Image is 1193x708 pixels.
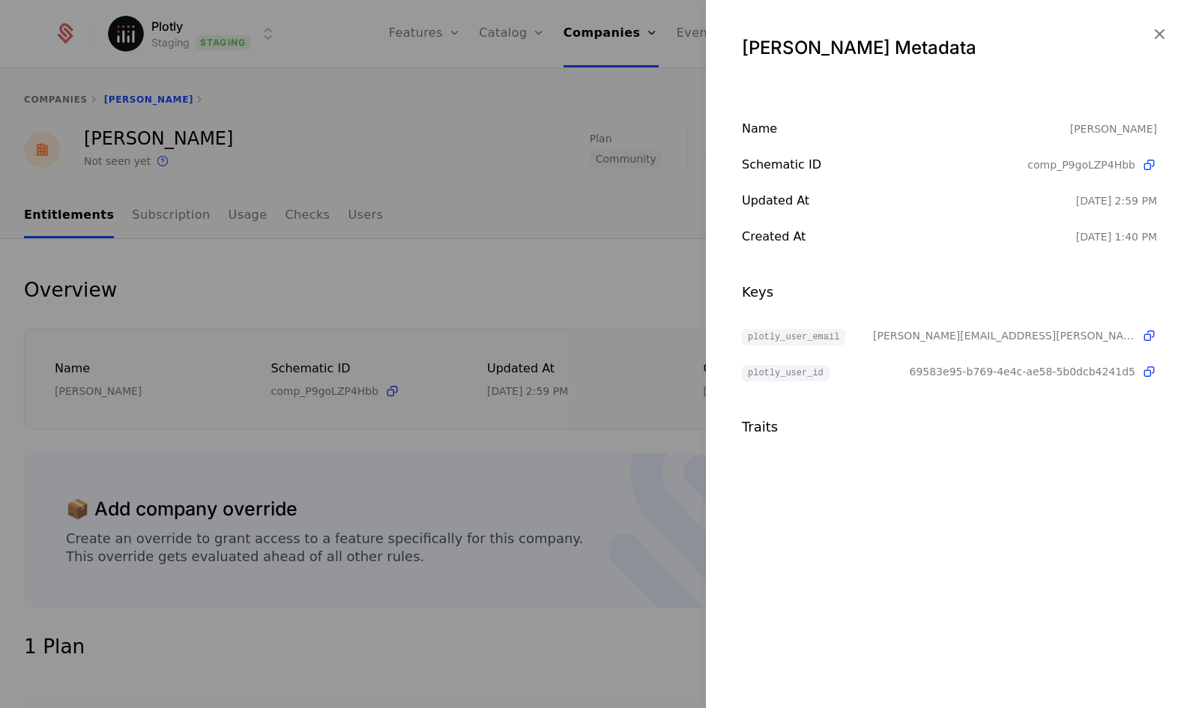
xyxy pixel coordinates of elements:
[742,282,1157,303] div: Keys
[742,228,1076,246] div: Created at
[1070,120,1157,138] div: [PERSON_NAME]
[742,156,1027,174] div: Schematic ID
[909,364,1135,379] span: 69583e95-b769-4e4c-ae58-5b0dcb4241d5
[742,365,830,381] span: plotly_user_id
[742,120,1070,138] div: Name
[742,36,1157,60] div: [PERSON_NAME] Metadata
[742,192,1076,210] div: Updated at
[742,417,1157,438] div: Traits
[1076,229,1157,244] div: 7/14/25, 1:40 PM
[873,328,1135,343] span: [PERSON_NAME][EMAIL_ADDRESS][PERSON_NAME][DOMAIN_NAME]
[1076,193,1157,208] div: 7/24/25, 2:59 PM
[742,329,845,345] span: plotly_user_email
[1027,157,1135,172] span: comp_P9goLZP4Hbb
